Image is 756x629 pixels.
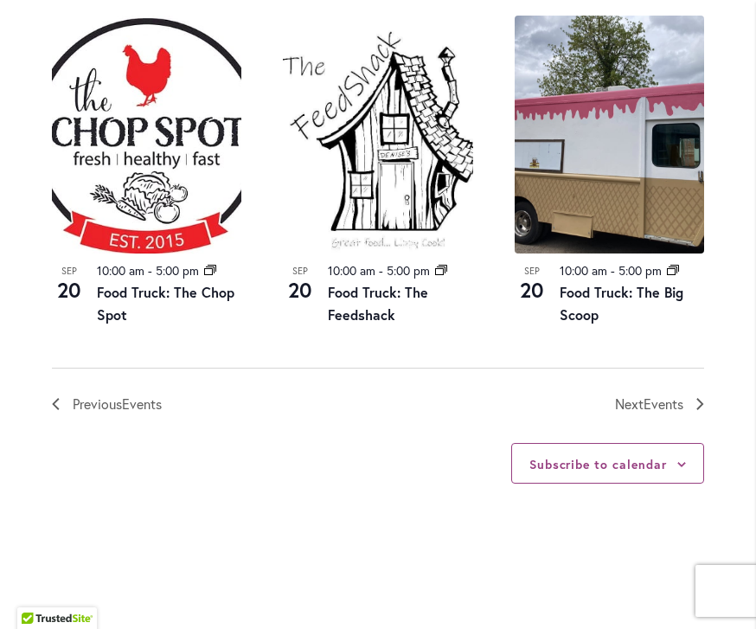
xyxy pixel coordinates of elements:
[328,283,428,324] a: Food Truck: The Feedshack
[529,456,667,472] button: Subscribe to calendar
[52,264,86,279] span: Sep
[379,262,383,279] span: -
[283,264,317,279] span: Sep
[615,393,683,415] span: Next
[560,262,607,279] time: 10:00 am
[611,262,615,279] span: -
[52,393,162,415] a: Previous Events
[52,16,241,254] img: THE CHOP SPOT PDX – Food Truck
[387,262,430,279] time: 5:00 pm
[156,262,199,279] time: 5:00 pm
[13,568,61,616] iframe: Launch Accessibility Center
[97,262,144,279] time: 10:00 am
[97,283,234,324] a: Food Truck: The Chop Spot
[148,262,152,279] span: -
[560,283,683,324] a: Food Truck: The Big Scoop
[618,262,662,279] time: 5:00 pm
[283,16,472,254] img: The Feedshack
[328,262,375,279] time: 10:00 am
[52,275,86,305] span: 20
[122,395,162,413] span: Events
[73,393,162,415] span: Previous
[644,395,683,413] span: Events
[283,275,317,305] span: 20
[515,264,549,279] span: Sep
[515,275,549,305] span: 20
[515,16,704,254] img: Food Truck: The Big Scoop
[615,393,704,415] a: Next Events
